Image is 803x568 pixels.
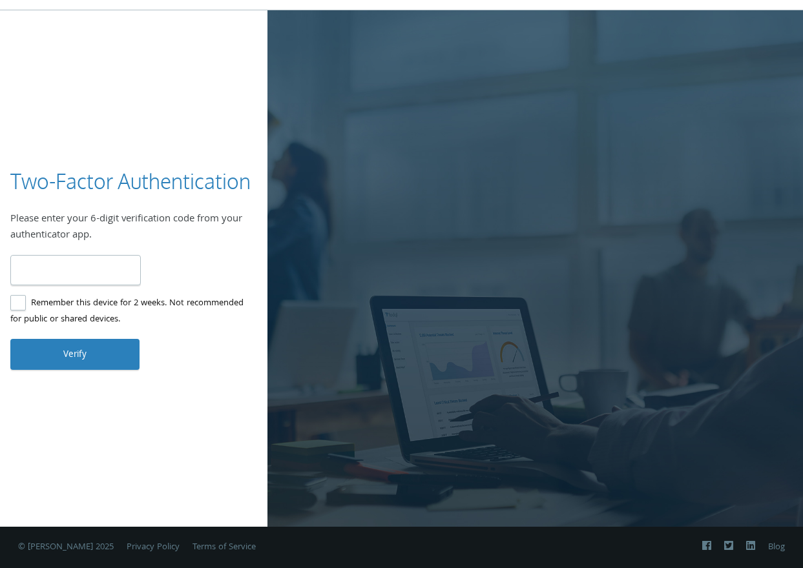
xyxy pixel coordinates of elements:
[10,167,251,196] h3: Two-Factor Authentication
[768,540,785,554] a: Blog
[10,296,247,328] label: Remember this device for 2 weeks. Not recommended for public or shared devices.
[10,339,140,370] button: Verify
[193,540,256,554] a: Terms of Service
[127,540,180,554] a: Privacy Policy
[18,540,114,554] span: © [PERSON_NAME] 2025
[10,212,257,245] div: Please enter your 6-digit verification code from your authenticator app.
